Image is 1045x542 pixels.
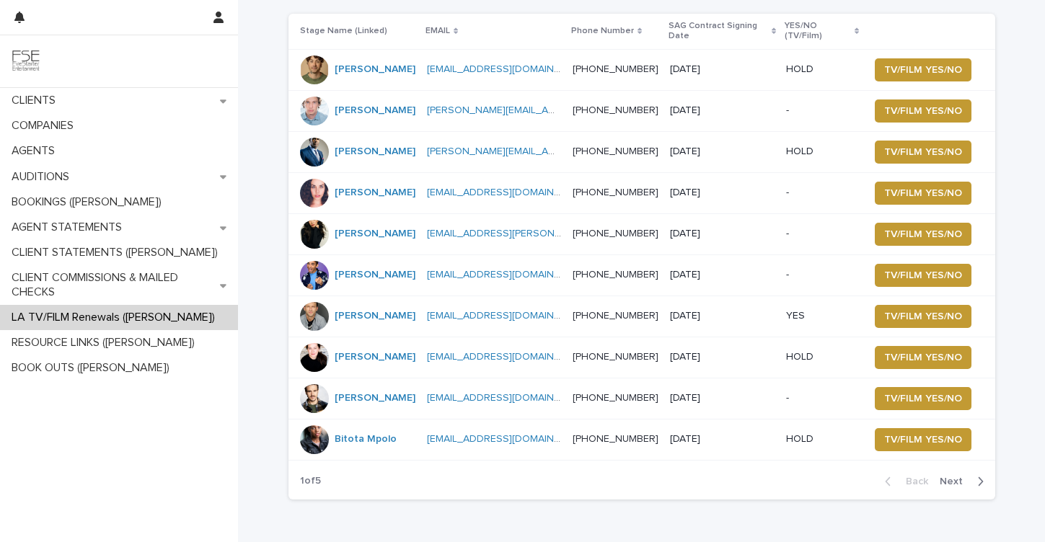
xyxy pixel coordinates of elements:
a: [PHONE_NUMBER] [573,187,658,197]
span: TV/FILM YES/NO [884,227,962,241]
p: - [786,187,857,199]
a: [PHONE_NUMBER] [573,434,658,444]
tr: [PERSON_NAME] [EMAIL_ADDRESS][DOMAIN_NAME] [PHONE_NUMBER] [DATE]YESTV/FILM YES/NO [288,296,995,337]
p: HOLD [786,146,857,158]
p: [DATE] [670,228,775,240]
p: AGENT STATEMENTS [6,221,133,234]
tr: [PERSON_NAME] [EMAIL_ADDRESS][DOMAIN_NAME] [PHONE_NUMBER] [DATE]HOLDTV/FILM YES/NO [288,337,995,378]
p: [DATE] [670,392,775,404]
p: YES/NO (TV/Film) [785,18,851,45]
button: TV/FILM YES/NO [875,223,971,246]
tr: [PERSON_NAME] [EMAIL_ADDRESS][DOMAIN_NAME] [PHONE_NUMBER] [DATE]-TV/FILM YES/NO [288,378,995,419]
a: Bitota Mpolo [335,433,397,445]
p: - [786,269,857,281]
span: TV/FILM YES/NO [884,350,962,365]
tr: [PERSON_NAME] [EMAIL_ADDRESS][DOMAIN_NAME] [PHONE_NUMBER] [DATE]HOLDTV/FILM YES/NO [288,49,995,90]
p: Stage Name (Linked) [300,23,387,39]
span: TV/FILM YES/NO [884,104,962,118]
p: LA TV/FILM Renewals ([PERSON_NAME]) [6,311,226,324]
p: CLIENT STATEMENTS ([PERSON_NAME]) [6,246,229,259]
span: TV/FILM YES/NO [884,268,962,283]
p: RESOURCE LINKS ([PERSON_NAME]) [6,336,206,350]
a: [PHONE_NUMBER] [573,228,658,239]
p: Phone Number [571,23,634,39]
a: [PERSON_NAME] [335,228,415,240]
button: TV/FILM YES/NO [875,264,971,287]
tr: [PERSON_NAME] [EMAIL_ADDRESS][PERSON_NAME][DOMAIN_NAME] [PHONE_NUMBER] [DATE]-TV/FILM YES/NO [288,213,995,254]
button: TV/FILM YES/NO [875,141,971,164]
span: TV/FILM YES/NO [884,186,962,200]
button: TV/FILM YES/NO [875,346,971,369]
a: [PHONE_NUMBER] [573,393,658,403]
a: [PERSON_NAME] [335,351,415,363]
a: [PHONE_NUMBER] [573,146,658,156]
a: [PHONE_NUMBER] [573,64,658,74]
span: TV/FILM YES/NO [884,145,962,159]
tr: [PERSON_NAME] [PERSON_NAME][EMAIL_ADDRESS][PERSON_NAME][DOMAIN_NAME] [PHONE_NUMBER] [DATE]-TV/FIL... [288,90,995,131]
a: [EMAIL_ADDRESS][DOMAIN_NAME] [427,393,590,403]
a: [EMAIL_ADDRESS][DOMAIN_NAME] [427,434,590,444]
p: [DATE] [670,269,775,281]
p: YES [786,310,857,322]
a: [PERSON_NAME] [335,146,415,158]
p: HOLD [786,63,857,76]
p: - [786,392,857,404]
p: SAG Contract Signing Date [669,18,768,45]
p: [DATE] [670,310,775,322]
span: Next [940,476,971,487]
a: [PERSON_NAME][EMAIL_ADDRESS][PERSON_NAME][DOMAIN_NAME] [427,105,747,115]
a: [PHONE_NUMBER] [573,105,658,115]
span: TV/FILM YES/NO [884,432,962,447]
p: [DATE] [670,187,775,199]
a: [PERSON_NAME] [335,310,415,322]
a: [PHONE_NUMBER] [573,311,658,321]
p: HOLD [786,433,857,445]
a: [PERSON_NAME][EMAIL_ADDRESS][DOMAIN_NAME] [427,146,669,156]
p: - [786,105,857,117]
a: [EMAIL_ADDRESS][DOMAIN_NAME] [427,352,590,362]
a: [PERSON_NAME] [335,187,415,199]
p: [DATE] [670,351,775,363]
p: [DATE] [670,105,775,117]
a: [EMAIL_ADDRESS][DOMAIN_NAME] [427,187,590,197]
a: [EMAIL_ADDRESS][DOMAIN_NAME] [427,270,590,280]
button: TV/FILM YES/NO [875,428,971,451]
a: [PERSON_NAME] [335,63,415,76]
a: [PERSON_NAME] [335,269,415,281]
p: EMAIL [426,23,450,39]
button: TV/FILM YES/NO [875,182,971,205]
a: [PHONE_NUMBER] [573,352,658,362]
tr: Bitota Mpolo [EMAIL_ADDRESS][DOMAIN_NAME] [PHONE_NUMBER] [DATE]HOLDTV/FILM YES/NO [288,419,995,460]
p: COMPANIES [6,119,85,133]
p: BOOK OUTS ([PERSON_NAME]) [6,361,181,375]
p: CLIENT COMMISSIONS & MAILED CHECKS [6,271,220,298]
tr: [PERSON_NAME] [PERSON_NAME][EMAIL_ADDRESS][DOMAIN_NAME] [PHONE_NUMBER] [DATE]HOLDTV/FILM YES/NO [288,131,995,172]
button: TV/FILM YES/NO [875,387,971,410]
p: [DATE] [670,433,775,445]
button: Back [873,475,934,488]
span: TV/FILM YES/NO [884,63,962,77]
button: TV/FILM YES/NO [875,305,971,328]
a: [EMAIL_ADDRESS][DOMAIN_NAME] [427,311,590,321]
a: [PERSON_NAME] [335,392,415,404]
a: [EMAIL_ADDRESS][DOMAIN_NAME] [427,64,590,74]
p: 1 of 5 [288,463,332,499]
button: Next [934,475,995,488]
p: - [786,228,857,240]
tr: [PERSON_NAME] [EMAIL_ADDRESS][DOMAIN_NAME] [PHONE_NUMBER] [DATE]-TV/FILM YES/NO [288,172,995,213]
a: [PERSON_NAME] [335,105,415,117]
p: [DATE] [670,63,775,76]
a: [PHONE_NUMBER] [573,270,658,280]
a: [EMAIL_ADDRESS][PERSON_NAME][DOMAIN_NAME] [427,228,669,239]
span: Back [897,476,928,487]
button: TV/FILM YES/NO [875,99,971,123]
p: AUDITIONS [6,170,81,184]
p: HOLD [786,351,857,363]
img: 9JgRvJ3ETPGCJDhvPVA5 [12,47,40,76]
span: TV/FILM YES/NO [884,391,962,406]
span: TV/FILM YES/NO [884,309,962,324]
p: CLIENTS [6,94,67,107]
p: AGENTS [6,144,66,158]
p: [DATE] [670,146,775,158]
tr: [PERSON_NAME] [EMAIL_ADDRESS][DOMAIN_NAME] [PHONE_NUMBER] [DATE]-TV/FILM YES/NO [288,254,995,296]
